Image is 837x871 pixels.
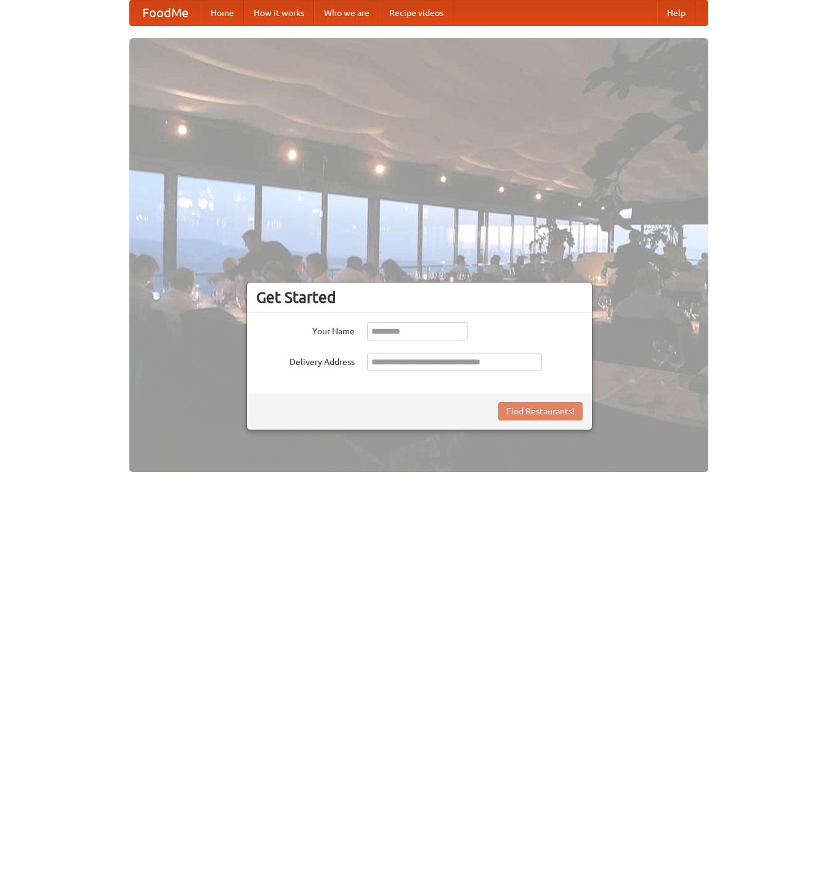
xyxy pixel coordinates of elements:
[256,288,583,307] h3: Get Started
[201,1,244,25] a: Home
[256,322,355,337] label: Your Name
[657,1,695,25] a: Help
[244,1,314,25] a: How it works
[256,353,355,368] label: Delivery Address
[314,1,379,25] a: Who we are
[498,402,583,420] button: Find Restaurants!
[130,1,201,25] a: FoodMe
[379,1,453,25] a: Recipe videos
